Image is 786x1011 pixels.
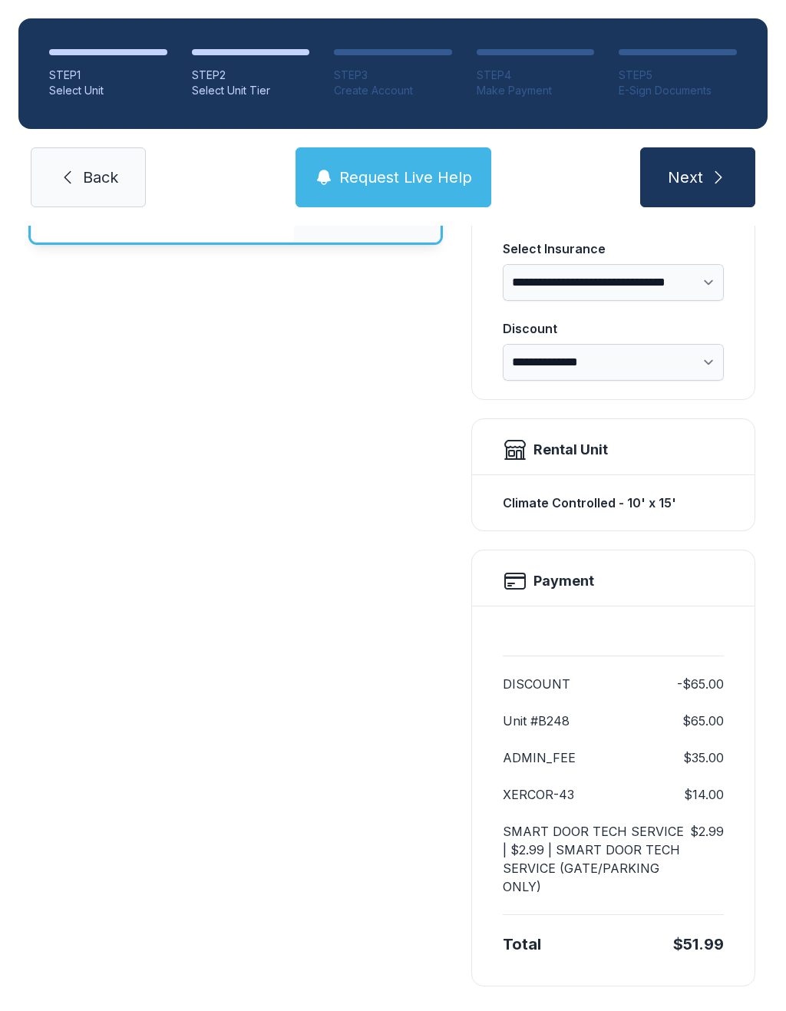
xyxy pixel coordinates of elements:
[690,822,724,896] dd: $2.99
[503,712,570,730] dt: Unit #B248
[503,933,541,955] div: Total
[334,83,452,98] div: Create Account
[477,68,595,83] div: STEP 4
[503,487,724,518] div: Climate Controlled - 10' x 15'
[673,933,724,955] div: $51.99
[619,83,737,98] div: E-Sign Documents
[503,822,684,896] dt: SMART DOOR TECH SERVICE | $2.99 | SMART DOOR TECH SERVICE (GATE/PARKING ONLY)
[503,240,724,258] div: Select Insurance
[668,167,703,188] span: Next
[533,439,608,461] div: Rental Unit
[677,675,724,693] dd: -$65.00
[339,167,472,188] span: Request Live Help
[503,748,576,767] dt: ADMIN_FEE
[682,712,724,730] dd: $65.00
[334,68,452,83] div: STEP 3
[683,748,724,767] dd: $35.00
[503,344,724,381] select: Discount
[192,68,310,83] div: STEP 2
[83,167,118,188] span: Back
[503,319,724,338] div: Discount
[477,83,595,98] div: Make Payment
[49,68,167,83] div: STEP 1
[503,264,724,301] select: Select Insurance
[192,83,310,98] div: Select Unit Tier
[533,570,594,592] h2: Payment
[503,675,570,693] dt: DISCOUNT
[684,785,724,804] dd: $14.00
[619,68,737,83] div: STEP 5
[49,83,167,98] div: Select Unit
[503,785,574,804] dt: XERCOR-43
